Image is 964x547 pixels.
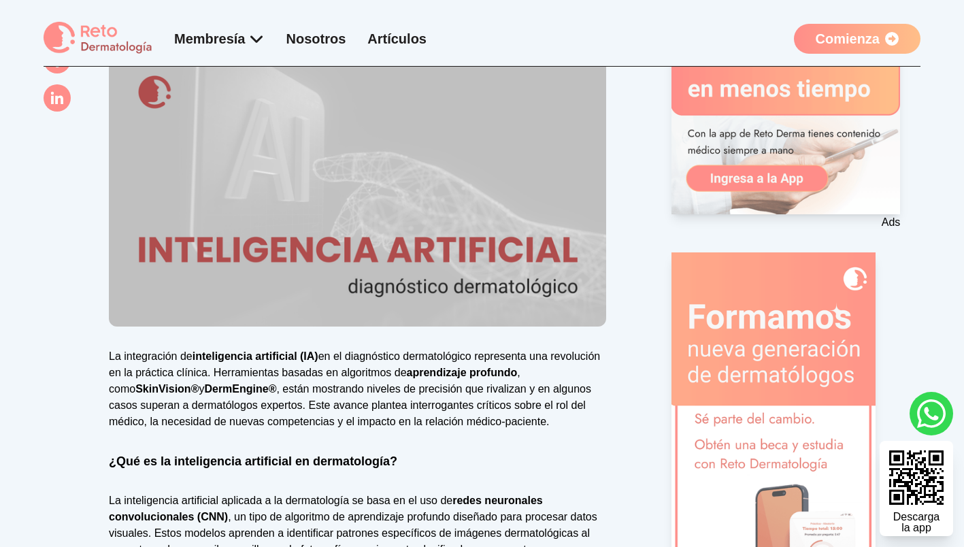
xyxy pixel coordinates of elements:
strong: DermEngine® [204,383,276,395]
strong: SkinVision® [135,383,199,395]
a: Artículos [367,31,427,46]
img: Ad - web | blog-post | side | reto dermatologia registrarse | 2025-08-28 | 1 [671,24,900,214]
a: Nosotros [286,31,346,46]
strong: inteligencia artificial (IA) [193,350,318,362]
img: Inteligencia artificial en dermatología: precisión diagnóstica y transformación clínica [109,46,606,326]
div: Descarga la app [893,512,940,533]
img: logo Reto dermatología [44,22,152,55]
a: Comienza [794,24,920,54]
a: whatsapp button [910,392,953,435]
p: Ads [671,214,900,231]
strong: aprendizaje profundo [407,367,518,378]
p: La integración de en el diagnóstico dermatológico representa una revolución en la práctica clínic... [109,348,606,430]
h2: ¿Qué es la inteligencia artificial en dermatología? [109,452,606,471]
strong: redes neuronales convolucionales (CNN) [109,495,543,523]
div: Membresía [174,29,265,48]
